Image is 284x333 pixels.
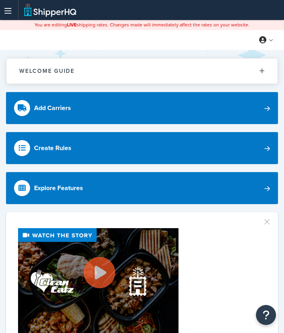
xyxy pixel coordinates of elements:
[6,132,278,164] a: Create Rules
[34,183,83,194] div: Explore Features
[19,68,75,74] h2: Welcome Guide
[67,21,77,28] b: LIVE
[6,92,278,124] a: Add Carriers
[6,172,278,204] a: Explore Features
[34,142,71,154] div: Create Rules
[34,102,71,114] div: Add Carriers
[256,305,276,325] button: Open Resource Center
[6,58,278,84] button: Welcome Guide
